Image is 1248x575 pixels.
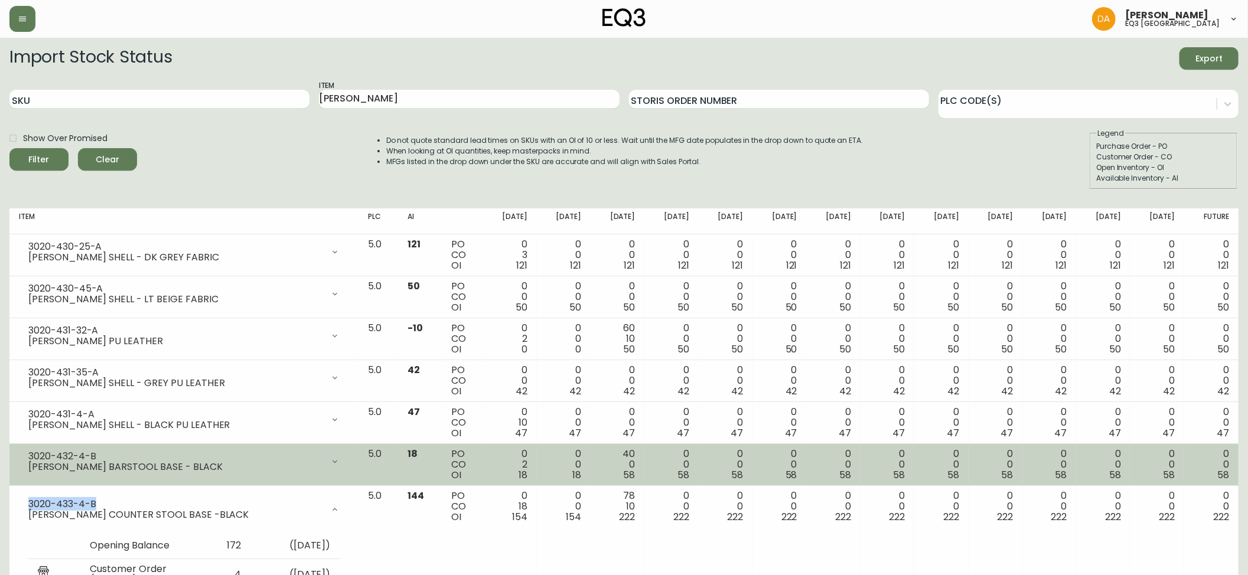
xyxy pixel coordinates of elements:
div: 3020-431-35-A[PERSON_NAME] SHELL - GREY PU LEATHER [19,365,349,391]
span: 222 [1051,510,1067,524]
span: 121 [408,237,421,251]
div: 0 0 [1086,281,1121,313]
div: 0 0 [600,239,635,271]
td: 5.0 [359,234,398,276]
div: 0 0 [1140,407,1175,439]
span: OI [451,342,461,356]
span: 42 [839,384,851,398]
img: logo [602,8,646,27]
span: 50 [1217,342,1229,356]
span: Show Over Promised [23,132,107,145]
div: 0 0 [1140,449,1175,481]
div: 0 0 [1032,491,1067,522]
span: 121 [786,259,797,272]
span: 42 [1163,384,1175,398]
div: 0 0 [708,407,743,439]
span: 50 [947,342,959,356]
th: [DATE] [483,208,536,234]
div: PO CO [451,323,474,355]
span: 50 [1217,300,1229,314]
th: [DATE] [861,208,914,234]
div: 0 0 [924,365,959,397]
div: 0 0 [546,239,581,271]
li: MFGs listed in the drop down under the SKU are accurate and will align with Sales Portal. [386,156,864,167]
span: 50 [1163,300,1175,314]
th: [DATE] [914,208,968,234]
span: 121 [678,259,689,272]
div: 3020-431-35-A [28,367,323,378]
span: 50 [677,300,689,314]
th: [DATE] [699,208,752,234]
span: 47 [839,426,851,440]
img: dd1a7e8db21a0ac8adbf82b84ca05374 [1092,7,1116,31]
div: 0 0 [870,365,905,397]
div: 0 0 [978,407,1013,439]
span: 50 [569,300,581,314]
div: 3020-431-32-A [28,325,323,336]
span: 58 [1001,468,1013,482]
div: 0 0 [870,323,905,355]
span: 222 [1105,510,1121,524]
div: 0 0 [1140,491,1175,522]
div: 0 0 [1086,449,1121,481]
span: 42 [894,384,905,398]
div: 0 0 [762,365,797,397]
span: 50 [894,300,905,314]
span: 222 [781,510,797,524]
div: 0 0 [654,323,689,355]
span: 42 [1109,384,1121,398]
div: 3020-430-25-A[PERSON_NAME] SHELL - DK GREY FABRIC [19,239,349,265]
div: 0 0 [816,407,851,439]
div: 0 0 [654,239,689,271]
th: Item [9,208,359,234]
span: 58 [731,468,743,482]
div: 0 0 [1140,365,1175,397]
th: [DATE] [807,208,861,234]
div: 0 2 [492,323,527,355]
span: OI [451,468,461,482]
span: 121 [948,259,959,272]
div: 3020-431-32-A[PERSON_NAME] PU LEATHER [19,323,349,349]
span: 18 [572,468,581,482]
div: 0 0 [978,323,1013,355]
span: 50 [839,300,851,314]
span: 222 [620,510,636,524]
th: Future [1184,208,1239,234]
span: Clear [87,152,128,167]
div: 3020-433-4-B[PERSON_NAME] COUNTER STOOL BASE -BLACK [19,491,349,528]
div: PO CO [451,491,474,522]
span: 222 [1213,510,1229,524]
span: 121 [732,259,743,272]
span: 50 [1109,300,1121,314]
div: 0 0 [1032,449,1067,481]
span: 47 [1109,426,1121,440]
div: 0 0 [762,239,797,271]
span: -10 [408,321,423,335]
div: 0 0 [816,281,851,313]
span: 58 [1109,468,1121,482]
div: 0 0 [816,239,851,271]
span: 50 [786,342,797,356]
div: 0 0 [978,365,1013,397]
div: 0 0 [978,239,1013,271]
div: 0 0 [870,239,905,271]
div: 0 0 [978,491,1013,522]
div: 0 0 [1140,281,1175,313]
span: 42 [731,384,743,398]
div: 0 0 [762,449,797,481]
th: [DATE] [591,208,644,234]
li: Do not quote standard lead times on SKUs with an OI of 10 or less. Wait until the MFG date popula... [386,135,864,146]
div: 78 10 [600,491,635,522]
div: 0 0 [1086,239,1121,271]
div: [PERSON_NAME] COUNTER STOOL BASE -BLACK [28,509,323,520]
div: [PERSON_NAME] PU LEATHER [28,336,323,347]
div: [PERSON_NAME] SHELL - DK GREY FABRIC [28,252,323,263]
div: 0 0 [492,281,527,313]
div: 0 0 [1194,449,1229,481]
div: 0 0 [708,491,743,522]
div: 0 0 [762,281,797,313]
span: 222 [997,510,1013,524]
div: Purchase Order - PO [1096,141,1231,152]
div: 0 0 [654,449,689,481]
span: 42 [408,363,421,377]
